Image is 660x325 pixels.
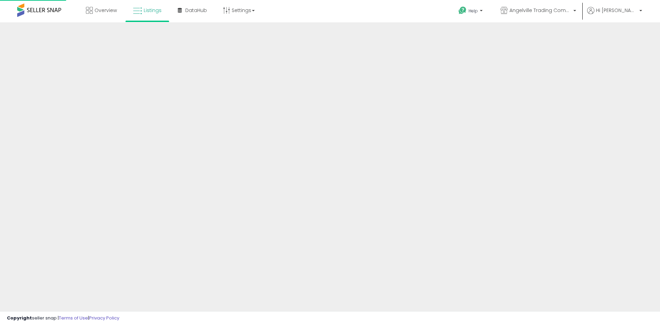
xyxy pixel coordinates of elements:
[185,7,207,14] span: DataHub
[453,1,489,22] a: Help
[95,7,117,14] span: Overview
[458,6,467,15] i: Get Help
[587,7,642,22] a: Hi [PERSON_NAME]
[596,7,637,14] span: Hi [PERSON_NAME]
[469,8,478,14] span: Help
[144,7,162,14] span: Listings
[509,7,571,14] span: Angelville Trading Company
